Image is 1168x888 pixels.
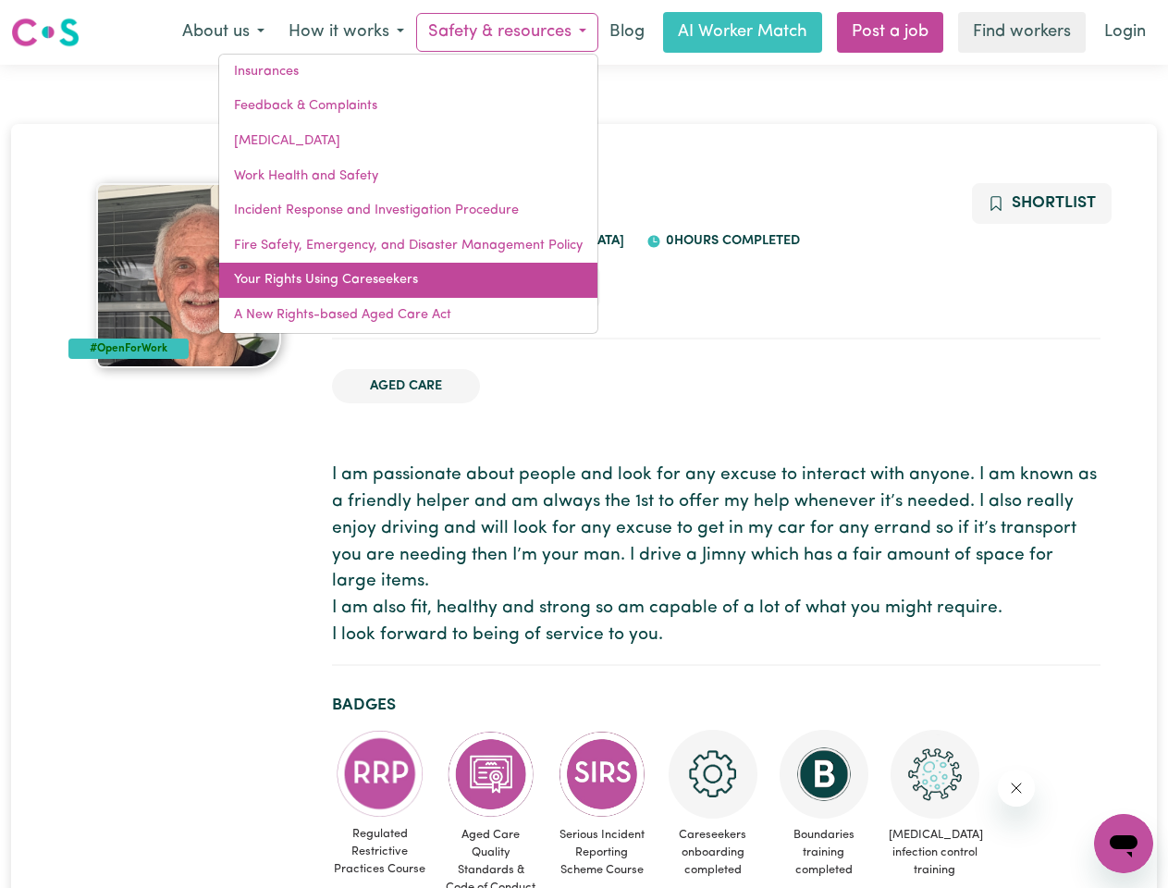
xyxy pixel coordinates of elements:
button: How it works [277,13,416,52]
img: CS Academy: COVID-19 Infection Control Training course completed [891,730,979,819]
a: Your Rights Using Careseekers [219,263,597,298]
a: AI Worker Match [663,12,822,53]
span: Boundaries training completed [776,819,872,887]
span: Need any help? [11,13,112,28]
span: Shortlist [1012,195,1096,211]
a: Feedback & Complaints [219,89,597,124]
button: Add to shortlist [972,183,1112,224]
a: Post a job [837,12,943,53]
span: Careseekers onboarding completed [665,819,761,887]
img: CS Academy: Serious Incident Reporting Scheme course completed [558,730,646,819]
span: Serious Incident Reporting Scheme Course [554,819,650,887]
button: About us [170,13,277,52]
a: Incident Response and Investigation Procedure [219,193,597,228]
iframe: Button to launch messaging window [1094,814,1153,873]
div: #OpenForWork [68,339,190,359]
div: Safety & resources [218,54,598,334]
a: Find workers [958,12,1086,53]
span: 0 hours completed [661,234,800,248]
a: Login [1093,12,1157,53]
a: Careseekers logo [11,11,80,54]
img: CS Academy: Aged Care Quality Standards & Code of Conduct course completed [447,730,535,819]
a: Fire Safety, Emergency, and Disaster Management Policy [219,228,597,264]
a: A New Rights-based Aged Care Act [219,298,597,333]
a: Kenneth's profile picture'#OpenForWork [68,183,310,368]
button: Safety & resources [416,13,598,52]
img: CS Academy: Regulated Restrictive Practices course completed [336,730,424,818]
img: Careseekers logo [11,16,80,49]
a: Blog [598,12,656,53]
h2: Badges [332,696,1100,715]
a: Insurances [219,55,597,90]
span: [MEDICAL_DATA] infection control training [887,819,983,887]
iframe: Close message [998,770,1035,807]
a: Work Health and Safety [219,159,597,194]
a: [MEDICAL_DATA] [219,124,597,159]
img: Kenneth [96,183,281,368]
img: CS Academy: Boundaries in care and support work course completed [780,730,868,819]
span: Regulated Restrictive Practices Course [332,818,428,886]
p: I am passionate about people and look for any excuse to interact with anyone. I am known as a fri... [332,462,1100,649]
img: CS Academy: Careseekers Onboarding course completed [669,730,757,819]
li: Aged Care [332,369,480,404]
